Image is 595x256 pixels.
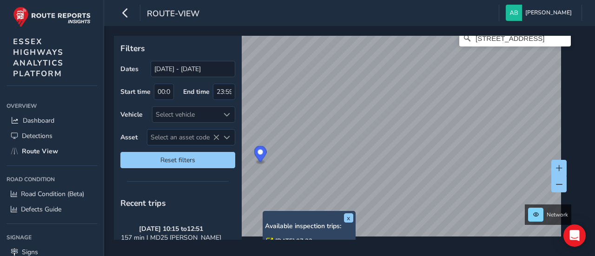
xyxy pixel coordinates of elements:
[506,5,575,21] button: [PERSON_NAME]
[121,233,221,242] span: 157 min | MD25 [PERSON_NAME]
[127,156,228,164] span: Reset filters
[22,131,53,140] span: Detections
[7,128,97,144] a: Detections
[219,130,235,145] div: Select an asset code
[563,224,586,247] div: Open Intercom Messenger
[120,42,235,54] p: Filters
[120,133,138,142] label: Asset
[7,230,97,244] div: Signage
[7,99,97,113] div: Overview
[459,30,571,46] input: Search
[120,110,143,119] label: Vehicle
[183,87,210,96] label: End time
[547,211,568,218] span: Network
[7,144,97,159] a: Route View
[13,36,64,79] span: ESSEX HIGHWAYS ANALYTICS PLATFORM
[120,197,166,209] span: Recent trips
[265,223,353,230] h6: Available inspection trips:
[23,116,54,125] span: Dashboard
[152,107,219,122] div: Select vehicle
[147,8,199,21] span: route-view
[7,113,97,128] a: Dashboard
[120,65,139,73] label: Dates
[120,152,235,168] button: Reset filters
[506,5,522,21] img: diamond-layout
[275,237,312,245] a: [DATE] 07:22
[120,87,151,96] label: Start time
[7,202,97,217] a: Defects Guide
[344,213,353,223] button: x
[13,7,91,27] img: rr logo
[7,186,97,202] a: Road Condition (Beta)
[22,147,58,156] span: Route View
[21,205,61,214] span: Defects Guide
[21,190,84,198] span: Road Condition (Beta)
[525,5,572,21] span: [PERSON_NAME]
[147,130,219,145] span: Select an asset code
[7,172,97,186] div: Road Condition
[139,224,203,233] strong: [DATE] 10:15 to 12:51
[254,146,267,165] div: Map marker
[117,25,561,236] canvas: Map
